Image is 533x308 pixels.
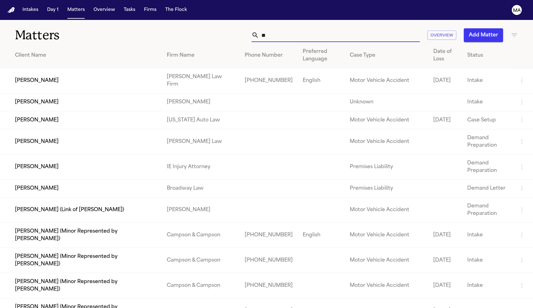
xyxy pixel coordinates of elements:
td: Intake [462,93,513,111]
td: Motor Vehicle Accident [345,248,428,273]
td: Premises Liability [345,179,428,197]
td: [DATE] [428,111,462,129]
div: Date of Loss [433,48,457,63]
td: Unknown [345,93,428,111]
td: Intake [462,223,513,248]
td: [DATE] [428,68,462,93]
td: [DATE] [428,248,462,273]
td: Demand Letter [462,179,513,197]
td: Demand Preparation [462,129,513,154]
td: Campson & Campson [162,223,239,248]
td: Demand Preparation [462,154,513,179]
td: Motor Vehicle Accident [345,223,428,248]
div: Case Type [350,52,423,59]
td: Motor Vehicle Accident [345,68,428,93]
td: Intake [462,68,513,93]
td: [PHONE_NUMBER] [240,248,298,273]
td: [PHONE_NUMBER] [240,223,298,248]
td: Motor Vehicle Accident [345,111,428,129]
div: Phone Number [245,52,293,59]
td: [PERSON_NAME] [162,93,239,111]
td: English [298,223,345,248]
h1: Matters [15,27,159,43]
div: Preferred Language [303,48,340,63]
td: [DATE] [428,223,462,248]
td: Motor Vehicle Accident [345,197,428,223]
button: Firms [142,4,159,16]
td: [US_STATE] Auto Law [162,111,239,129]
button: Overview [91,4,118,16]
td: Demand Preparation [462,197,513,223]
td: [PERSON_NAME] Law [162,129,239,154]
a: Home [7,7,15,13]
img: Finch Logo [7,7,15,13]
div: Client Name [15,52,157,59]
td: English [298,68,345,93]
button: The Flock [163,4,190,16]
td: [DATE] [428,273,462,298]
td: Broadway Law [162,179,239,197]
button: Add Matter [464,28,503,42]
td: Intake [462,248,513,273]
td: Premises Liability [345,154,428,179]
button: Day 1 [45,4,61,16]
td: [PERSON_NAME] Law Firm [162,68,239,93]
button: Overview [427,31,456,40]
td: [PHONE_NUMBER] [240,68,298,93]
td: IE Injury Attorney [162,154,239,179]
button: Matters [65,4,87,16]
td: [PHONE_NUMBER] [240,273,298,298]
div: Firm Name [167,52,234,59]
td: Motor Vehicle Accident [345,129,428,154]
td: Motor Vehicle Accident [345,273,428,298]
button: Intakes [20,4,41,16]
div: Status [467,52,508,59]
button: Tasks [121,4,138,16]
td: Case Setup [462,111,513,129]
td: [PERSON_NAME] [162,197,239,223]
td: Intake [462,273,513,298]
td: Campson & Campson [162,248,239,273]
td: Campson & Campson [162,273,239,298]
